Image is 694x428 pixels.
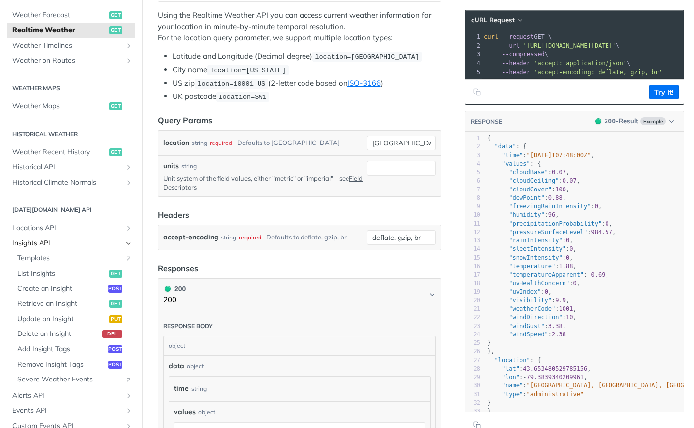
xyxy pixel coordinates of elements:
span: --compressed [502,51,545,58]
div: 2 [465,143,480,151]
span: "cloudCover" [509,186,552,193]
div: - Result [605,116,638,126]
span: 1001 [559,305,573,312]
span: : , [487,194,566,201]
span: : , [487,263,577,270]
span: 200 [605,117,616,125]
h2: Weather Maps [7,84,135,93]
button: Copy to clipboard [470,85,484,99]
span: "rainIntensity" [509,237,562,244]
div: 7 [465,186,480,194]
span: Locations API [12,223,122,233]
span: : , [487,203,602,210]
span: : , [487,211,559,218]
span: : [487,391,584,398]
span: "location" [494,357,530,364]
li: US zip (2-letter code based on ) [173,78,441,89]
span: { [487,135,491,142]
span: List Insights [17,269,107,279]
span: del [102,330,122,338]
span: : , [487,314,577,321]
div: 11 [465,220,480,228]
span: Delete an Insight [17,329,100,339]
div: 25 [465,339,480,347]
span: "sleetIntensity" [509,245,566,252]
label: time [174,381,189,396]
div: 1 [465,134,480,143]
span: : { [487,160,541,167]
span: } [487,408,491,415]
span: 0 [605,220,608,227]
span: : , [487,229,616,236]
a: List Insightsget [12,266,135,281]
div: 24 [465,331,480,339]
div: object [198,408,215,417]
a: Insights APIHide subpages for Insights API [7,236,135,251]
span: "type" [502,391,523,398]
div: 5 [465,168,480,177]
div: required [210,136,232,150]
span: "weatherCode" [509,305,555,312]
div: 9 [465,202,480,211]
span: Add Insight Tags [17,344,106,354]
span: "visibility" [509,297,552,304]
div: 5 [465,68,482,77]
span: "time" [502,152,523,159]
a: Severe Weather EventsLink [12,372,135,387]
span: 9.9 [555,297,566,304]
span: : , [487,271,609,278]
a: Weather on RoutesShow subpages for Weather on Routes [7,53,135,68]
span: 10 [566,314,573,321]
span: - [587,271,591,278]
span: 79.3839340209961 [527,374,584,380]
span: 0.07 [563,177,577,184]
a: Events APIShow subpages for Events API [7,403,135,418]
span: "dewPoint" [509,194,544,201]
div: string [181,162,197,171]
span: 984.57 [591,229,612,236]
div: 17 [465,271,480,279]
span: "humidity" [509,211,544,218]
span: Weather Recent History [12,147,107,157]
div: 20 [465,296,480,305]
span: : , [487,152,595,159]
h2: [DATE][DOMAIN_NAME] API [7,205,135,214]
a: Weather TimelinesShow subpages for Weather Timelines [7,38,135,53]
span: Templates [17,253,120,263]
span: 'accept: application/json' [534,60,627,67]
div: 2 [465,41,482,50]
label: accept-encoding [163,230,218,244]
a: Historical APIShow subpages for Historical API [7,160,135,175]
i: Link [125,376,132,383]
span: "uvHealthConcern" [509,280,569,286]
span: location=10001 US [197,80,265,88]
button: Show subpages for Weather Timelines [125,42,132,49]
a: Retrieve an Insightget [12,296,135,311]
span: "windGust" [509,323,544,330]
div: 32 [465,399,480,407]
span: Weather Timelines [12,41,122,50]
div: required [239,230,261,244]
span: "data" [494,143,516,150]
li: Latitude and Longitude (Decimal degree) [173,51,441,62]
span: Retrieve an Insight [17,299,107,309]
div: 12 [465,228,480,237]
span: : { [487,143,527,150]
span: : , [487,297,569,304]
p: Using the Realtime Weather API you can access current weather information for your location in mi... [158,10,441,44]
div: 30 [465,381,480,390]
span: : , [487,254,573,261]
div: object [187,362,204,371]
span: }, [487,348,495,355]
span: Severe Weather Events [17,375,120,384]
span: post [108,345,122,353]
span: get [109,300,122,308]
span: --request [502,33,534,40]
span: --header [502,60,530,67]
h2: Historical Weather [7,130,135,139]
span: : , [487,186,569,193]
div: 27 [465,356,480,365]
div: Query Params [158,114,212,126]
span: cURL Request [471,16,515,24]
span: get [109,26,122,34]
